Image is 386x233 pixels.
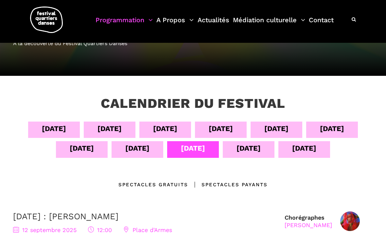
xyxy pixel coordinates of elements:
div: [DATE] [125,142,149,154]
div: À la découverte du Festival Quartiers Danses [13,39,373,48]
div: [DATE] [264,123,289,134]
a: Contact [309,14,334,34]
div: [DATE] [153,123,177,134]
div: [DATE] [97,123,122,134]
img: logo-fqd-med [30,7,63,33]
div: [DATE] [237,142,261,154]
div: [PERSON_NAME] [285,221,332,229]
div: Spectacles Payants [188,181,268,189]
a: Médiation culturelle [233,14,305,34]
img: Nicholas Bellefleur [340,211,360,231]
div: [DATE] [42,123,66,134]
a: A Propos [156,14,194,34]
div: [DATE] [181,142,205,154]
a: Programmation [96,14,153,34]
div: [DATE] [70,142,94,154]
a: Actualités [198,14,229,34]
a: [DATE] : [PERSON_NAME] [13,211,118,221]
h3: Calendrier du festival [101,95,285,112]
div: Chorégraphes [285,214,332,229]
div: Spectacles gratuits [118,181,188,189]
div: [DATE] [292,142,316,154]
div: [DATE] [209,123,233,134]
div: [DATE] [320,123,344,134]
